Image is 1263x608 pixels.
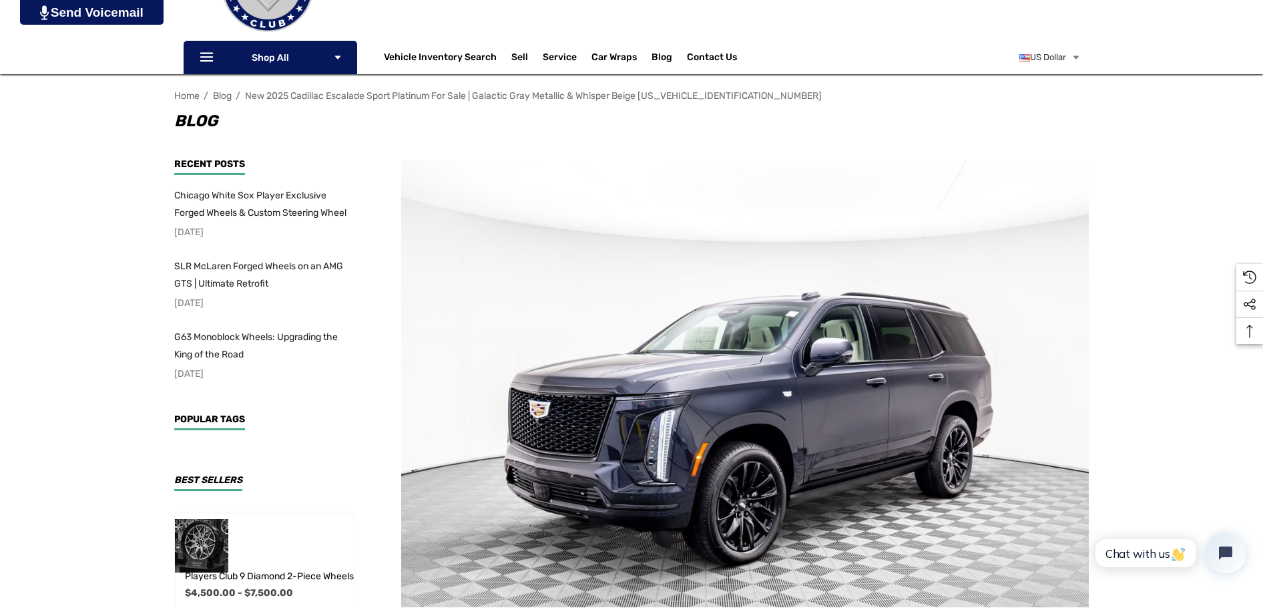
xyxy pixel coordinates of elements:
[174,295,354,312] p: [DATE]
[175,519,228,573] img: Players Club 9 Diamond 2-Piece Wheels
[174,90,200,102] a: Home
[174,414,245,425] span: Popular Tags
[174,190,346,218] span: Chicago White Sox Player Exclusive Forged Wheels & Custom Steering Wheel
[591,44,652,71] a: Car Wraps
[1019,44,1081,71] a: USD
[511,44,543,71] a: Sell
[652,51,672,66] a: Blog
[185,587,293,599] span: $4,500.00 - $7,500.00
[185,569,354,585] a: Players Club 9 Diamond 2-Piece Wheels
[174,187,354,222] a: Chicago White Sox Player Exclusive Forged Wheels & Custom Steering Wheel
[543,51,577,66] a: Service
[1081,522,1257,585] iframe: Tidio Chat
[591,51,637,66] span: Car Wraps
[174,84,1089,108] nav: Breadcrumb
[687,51,737,66] a: Contact Us
[333,53,342,62] svg: Icon Arrow Down
[1243,298,1256,311] svg: Social Media
[174,258,354,293] a: SLR McLaren Forged Wheels on an AMG GTS | Ultimate Retrofit
[245,90,822,102] a: New 2025 Cadillac Escalade Sport Platinum For Sale | Galactic Gray Metallic & Whisper Beige [US_V...
[174,224,354,241] p: [DATE]
[174,261,343,289] span: SLR McLaren Forged Wheels on an AMG GTS | Ultimate Retrofit
[511,51,528,66] span: Sell
[174,476,242,491] h3: Best Sellers
[213,90,232,102] a: Blog
[198,50,218,65] svg: Icon Line
[1236,325,1263,338] svg: Top
[174,329,354,363] a: G63 Monoblock Wheels: Upgrading the King of the Road
[40,5,49,20] img: PjwhLS0gR2VuZXJhdG9yOiBHcmF2aXQuaW8gLS0+PHN2ZyB4bWxucz0iaHR0cDovL3d3dy53My5vcmcvMjAwMC9zdmciIHhtb...
[174,331,338,360] span: G63 Monoblock Wheels: Upgrading the King of the Road
[174,158,245,170] span: Recent Posts
[184,41,357,74] p: Shop All
[401,160,1089,607] img: New 2025 Cadillac Escalade Sport Platinum For Sale | Galactic Gray Metallic & Whisper Beige 1GYS9...
[384,51,497,66] a: Vehicle Inventory Search
[1243,271,1256,284] svg: Recently Viewed
[174,108,1089,134] h1: Blog
[174,365,354,383] p: [DATE]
